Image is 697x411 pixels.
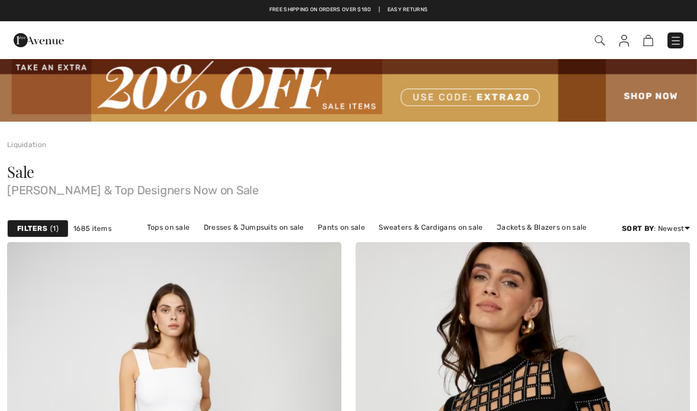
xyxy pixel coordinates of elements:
a: Tops on sale [141,220,196,235]
strong: Sort By [622,224,654,233]
img: 1ère Avenue [14,28,64,52]
a: Outerwear on sale [359,235,435,250]
a: Pants on sale [312,220,371,235]
a: Liquidation [7,141,46,149]
iframe: Opens a widget where you can find more information [657,325,685,355]
a: Dresses & Jumpsuits on sale [198,220,310,235]
a: 1ère Avenue [14,34,64,45]
img: My Info [619,35,629,47]
span: 1 [50,223,58,234]
a: Easy Returns [387,6,428,14]
img: Shopping Bag [643,35,653,46]
a: Jackets & Blazers on sale [491,220,593,235]
div: : Newest [622,223,690,234]
img: Search [595,35,605,45]
span: 1685 items [73,223,112,234]
a: Free shipping on orders over $180 [269,6,372,14]
a: Sweaters & Cardigans on sale [373,220,488,235]
span: Sale [7,161,34,182]
strong: Filters [17,223,47,234]
img: Menu [670,35,682,47]
span: | [379,6,380,14]
a: Skirts on sale [298,235,357,250]
span: [PERSON_NAME] & Top Designers Now on Sale [7,180,690,196]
